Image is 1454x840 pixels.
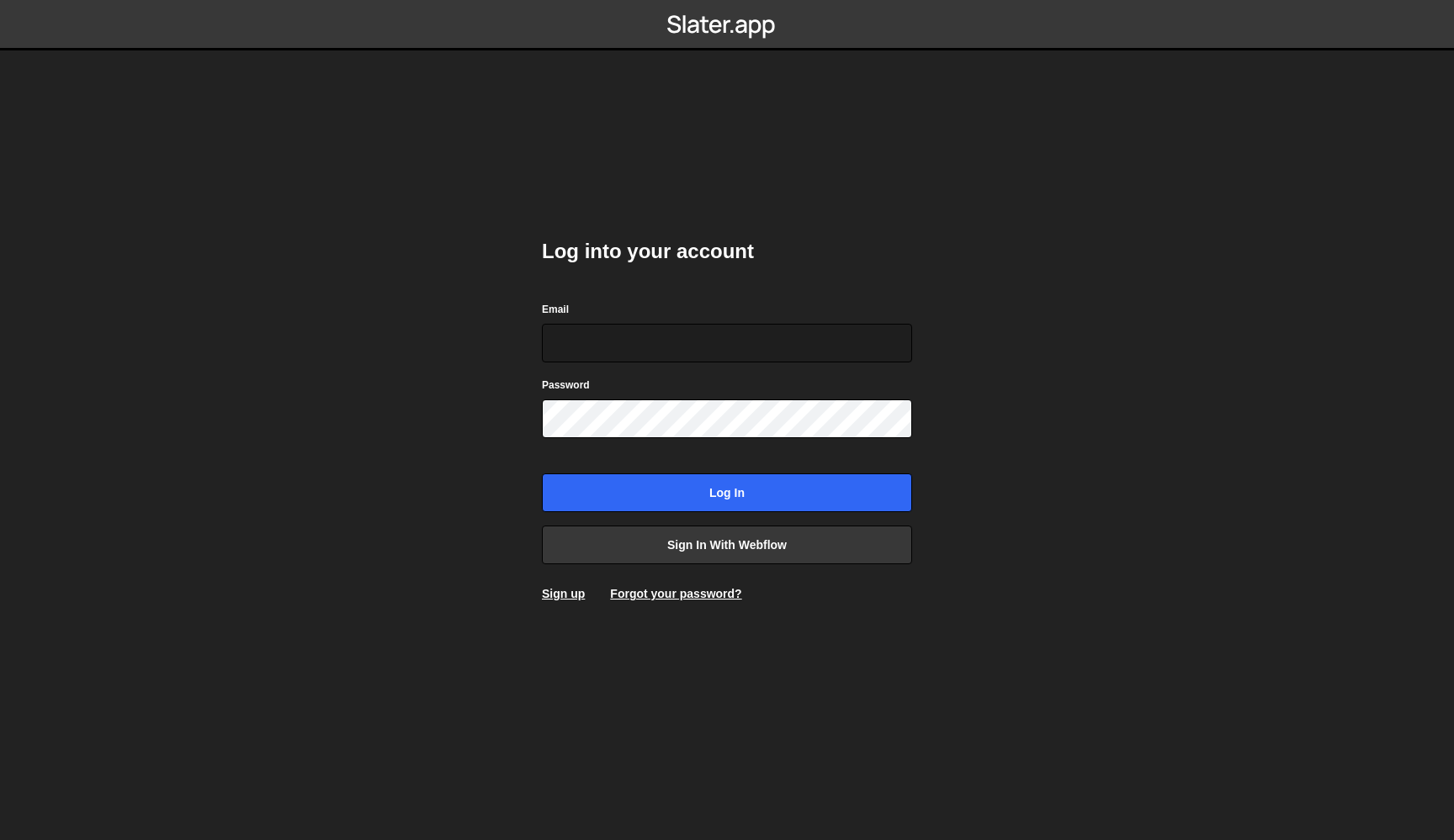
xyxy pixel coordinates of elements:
[542,587,585,600] a: Sign up
[542,473,912,512] input: Log in
[542,301,569,318] label: Email
[542,526,912,564] a: Sign in with Webflow
[610,587,741,600] a: Forgot your password?
[542,238,912,265] h2: Log into your account
[542,377,590,394] label: Password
